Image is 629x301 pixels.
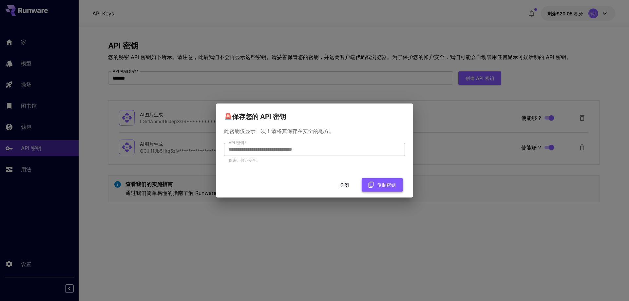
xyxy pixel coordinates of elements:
font: 此密钥仅显示一次！请将其保存在安全的地方。 [224,128,334,134]
button: 复制密钥 [362,178,403,192]
font: 🚨保存您的 API 密钥 [224,113,286,121]
font: API 密钥 [229,140,244,145]
font: 保密。保证安全。 [229,158,260,163]
button: 关闭 [330,178,359,192]
font: 关闭 [340,182,349,188]
font: 复制密钥 [377,182,396,188]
